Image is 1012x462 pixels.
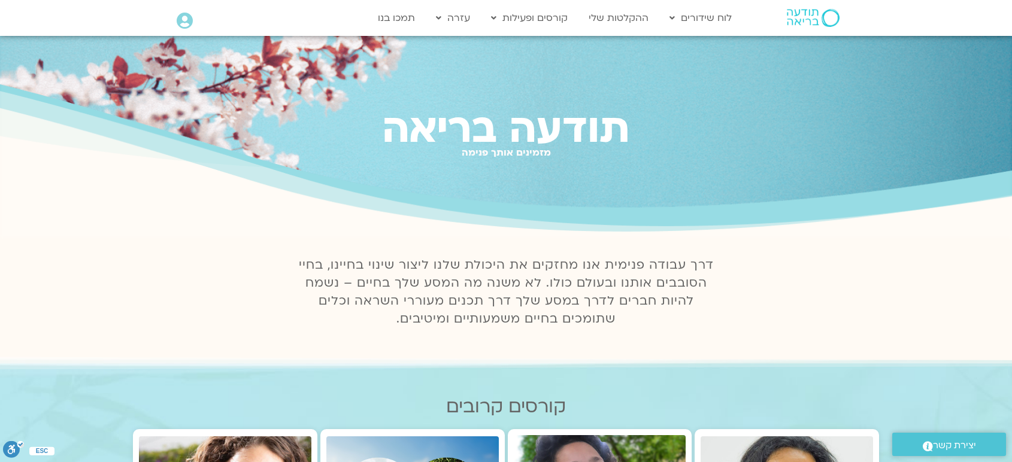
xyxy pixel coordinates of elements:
[583,7,655,29] a: ההקלטות שלי
[372,7,421,29] a: תמכו בנו
[787,9,840,27] img: תודעה בריאה
[485,7,574,29] a: קורסים ופעילות
[892,433,1006,456] a: יצירת קשר
[430,7,476,29] a: עזרה
[933,437,976,454] span: יצירת קשר
[292,256,720,328] p: דרך עבודה פנימית אנו מחזקים את היכולת שלנו ליצור שינוי בחיינו, בחיי הסובבים אותנו ובעולם כולו. לא...
[663,7,738,29] a: לוח שידורים
[133,396,879,417] h2: קורסים קרובים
